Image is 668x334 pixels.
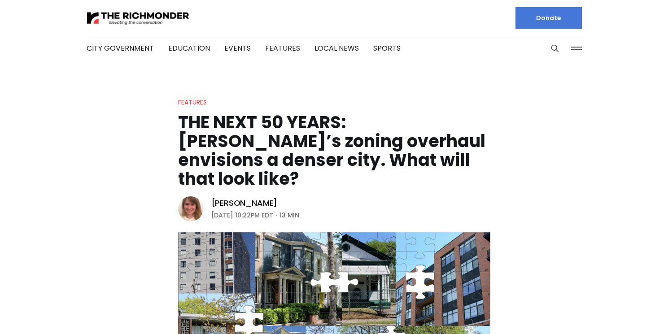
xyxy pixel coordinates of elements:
[168,43,210,53] a: Education
[279,210,299,221] span: 13 min
[178,113,490,188] h1: THE NEXT 50 YEARS: [PERSON_NAME]’s zoning overhaul envisions a denser city. What will that look l...
[548,42,562,55] button: Search this site
[87,10,190,26] img: The Richmonder
[178,196,203,221] img: Sarah Vogelsong
[87,43,154,53] a: City Government
[224,43,251,53] a: Events
[373,43,401,53] a: Sports
[265,43,300,53] a: Features
[211,210,273,221] time: [DATE] 10:22PM EDT
[314,43,359,53] a: Local News
[178,98,207,107] a: Features
[515,7,582,29] a: Donate
[592,290,668,334] iframe: portal-trigger
[211,198,278,208] a: [PERSON_NAME]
